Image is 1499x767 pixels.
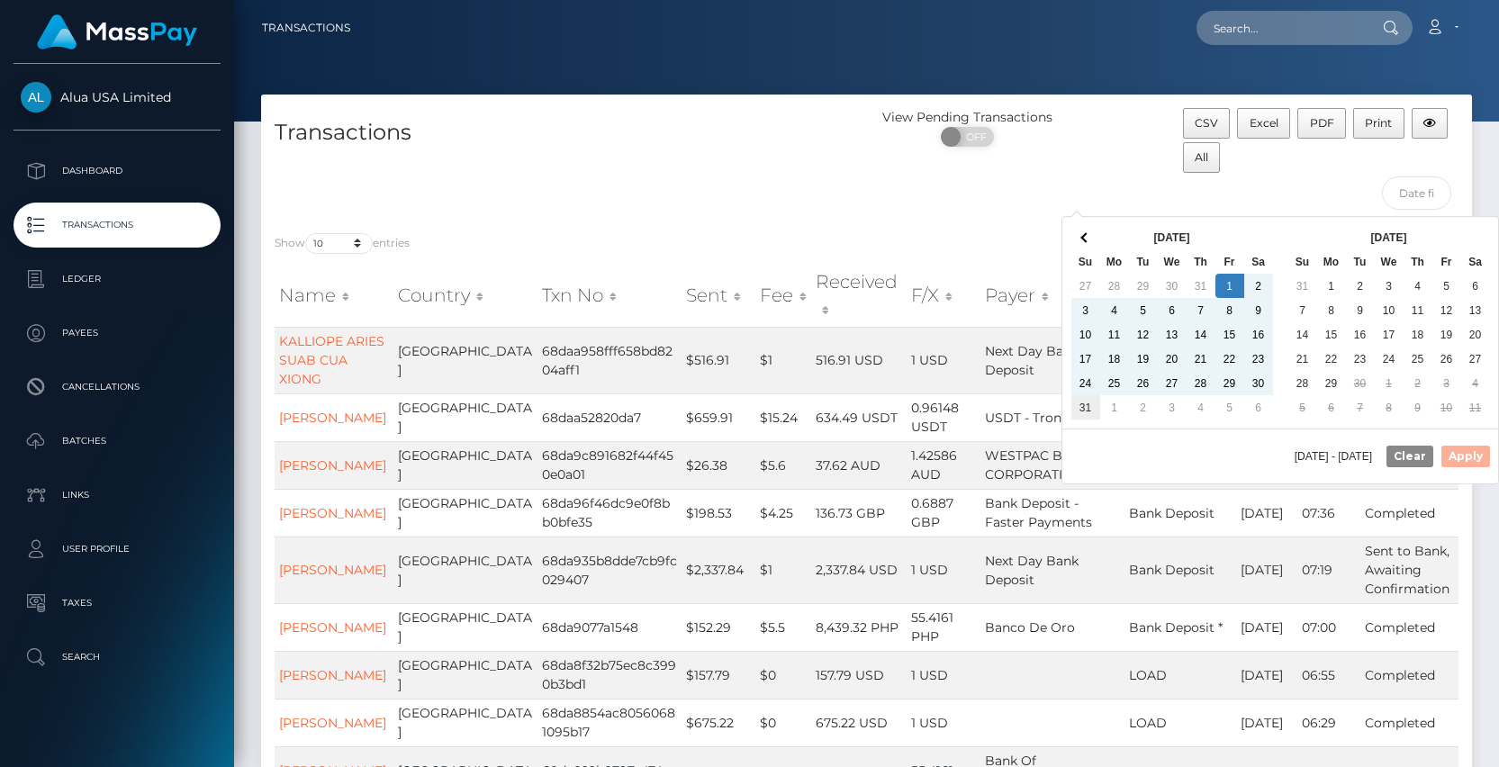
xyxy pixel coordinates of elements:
p: Ledger [21,266,213,293]
td: Bank Deposit [1124,489,1236,537]
th: Mo [1317,249,1346,274]
th: Th [1404,249,1432,274]
a: [PERSON_NAME] [279,715,386,731]
td: Completed [1360,603,1458,651]
td: 11 [1461,395,1490,420]
th: Sa [1244,249,1273,274]
td: 8,439.32 PHP [811,603,907,651]
p: Transactions [21,212,213,239]
input: Date filter [1382,176,1451,210]
button: CSV [1183,108,1231,139]
td: 68da8854ac80560681095b17 [537,699,682,746]
th: Sent: activate to sort column ascending [682,264,755,328]
th: [DATE] [1100,225,1244,249]
td: 14 [1187,322,1215,347]
td: 22 [1317,347,1346,371]
td: 7 [1187,298,1215,322]
td: Completed [1360,489,1458,537]
td: 68daa52820da7 [537,393,682,441]
td: 516.91 USD [811,327,907,393]
p: Cancellations [21,374,213,401]
td: 9 [1346,298,1375,322]
th: Received: activate to sort column ascending [811,264,907,328]
td: 8 [1317,298,1346,322]
td: [GEOGRAPHIC_DATA] [393,327,537,393]
td: 21 [1288,347,1317,371]
td: 28 [1100,274,1129,298]
td: 6 [1317,395,1346,420]
td: 21 [1187,347,1215,371]
a: [PERSON_NAME] [279,667,386,683]
th: Fr [1432,249,1461,274]
button: PDF [1297,108,1346,139]
td: 5 [1129,298,1158,322]
th: Txn No: activate to sort column ascending [537,264,682,328]
td: $0 [755,699,811,746]
td: 2 [1404,371,1432,395]
td: 31 [1071,395,1100,420]
td: 6 [1158,298,1187,322]
td: [GEOGRAPHIC_DATA] [393,537,537,603]
td: 07:36 [1297,489,1359,537]
td: 1.42586 AUD [907,441,980,489]
td: 10 [1375,298,1404,322]
td: 4 [1404,274,1432,298]
td: 55.4161 PHP [907,603,980,651]
td: 4 [1100,298,1129,322]
span: Bank Deposit - Faster Payments [985,495,1092,530]
td: 1 USD [907,327,980,393]
td: $1 [755,327,811,393]
th: We [1375,249,1404,274]
a: User Profile [14,527,221,572]
a: [PERSON_NAME] [279,505,386,521]
td: 9 [1404,395,1432,420]
td: 8 [1215,298,1244,322]
img: Alua USA Limited [21,82,51,113]
td: [DATE] [1236,699,1297,746]
th: Country: activate to sort column ascending [393,264,537,328]
td: 30 [1346,371,1375,395]
td: 0.96148 USDT [907,393,980,441]
td: 11 [1100,322,1129,347]
td: 1 USD [907,651,980,699]
td: 06:55 [1297,651,1359,699]
span: Banco De Oro [985,619,1075,636]
th: Sa [1461,249,1490,274]
span: Excel [1250,116,1278,130]
td: 68da9c891682f44f450e0a01 [537,441,682,489]
td: 3 [1432,371,1461,395]
td: [DATE] [1236,537,1297,603]
select: Showentries [305,233,373,254]
td: $157.79 [682,651,755,699]
td: 30 [1244,371,1273,395]
td: LOAD [1124,699,1236,746]
td: 20 [1461,322,1490,347]
th: Payer: activate to sort column ascending [980,264,1124,328]
span: PDF [1310,116,1334,130]
p: Payees [21,320,213,347]
a: [PERSON_NAME] [279,457,386,474]
td: Bank Deposit [1124,537,1236,603]
a: Cancellations [14,365,221,410]
td: 1 [1317,274,1346,298]
th: Su [1288,249,1317,274]
td: [DATE] [1236,489,1297,537]
td: 28 [1288,371,1317,395]
td: 10 [1432,395,1461,420]
td: [GEOGRAPHIC_DATA] [393,603,537,651]
td: Completed [1360,699,1458,746]
p: Taxes [21,590,213,617]
div: View Pending Transactions [867,108,1069,127]
td: 5 [1215,395,1244,420]
td: $1 [755,537,811,603]
td: 675.22 USD [811,699,907,746]
p: Links [21,482,213,509]
a: [PERSON_NAME] [279,619,386,636]
td: 2 [1244,274,1273,298]
span: OFF [951,127,996,147]
td: 06:29 [1297,699,1359,746]
td: 25 [1404,347,1432,371]
td: 28 [1187,371,1215,395]
td: 68da8f32b75ec8c3990b3bd1 [537,651,682,699]
td: 31 [1288,274,1317,298]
